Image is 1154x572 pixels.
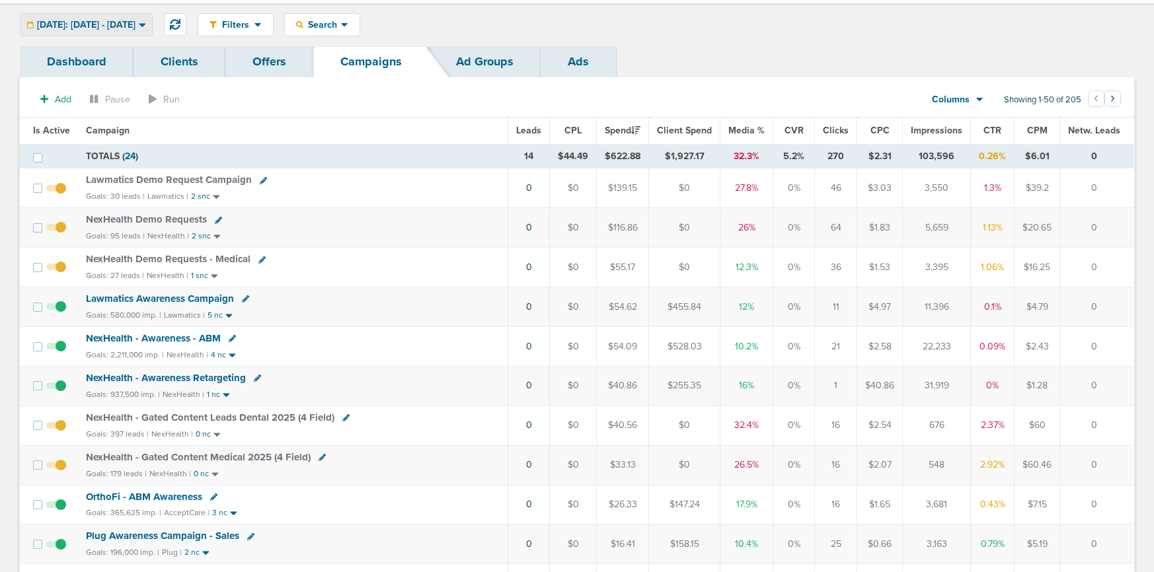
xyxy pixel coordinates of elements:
[971,144,1015,168] td: 0.26%
[720,287,773,327] td: 12%
[649,208,720,248] td: $0
[20,46,134,77] a: Dashboard
[971,406,1015,445] td: 2.37%
[815,524,857,564] td: 25
[823,125,849,136] span: Clicks
[86,310,161,320] small: Goals: 580,000 imp. |
[1060,445,1134,485] td: 0
[550,248,597,287] td: $0
[526,182,532,194] a: 0
[1060,366,1134,406] td: 0
[86,293,234,304] span: Lawmatics Awareness Campaign
[550,524,597,564] td: $0
[649,144,720,168] td: $1,927.17
[857,248,903,287] td: $1.53
[134,46,225,77] a: Clients
[208,310,223,320] small: 5 nc
[857,287,903,327] td: $4.97
[597,144,649,168] td: $622.88
[86,253,250,265] span: NexHealth Demo Requests - Medical
[526,341,532,352] a: 0
[773,208,815,248] td: 0%
[192,231,211,241] small: 2 snc
[429,46,541,77] a: Ad Groups
[550,144,597,168] td: $44.49
[212,508,227,518] small: 3 nc
[1060,406,1134,445] td: 0
[720,168,773,208] td: 27.8%
[1060,485,1134,524] td: 0
[597,248,649,287] td: $55.17
[815,168,857,208] td: 46
[1060,248,1134,287] td: 0
[649,326,720,366] td: $528.03
[597,168,649,208] td: $139.15
[1015,406,1060,445] td: $60
[971,524,1015,564] td: 0.79%
[550,287,597,327] td: $0
[86,411,334,423] span: NexHealth - Gated Content Leads Dental 2025 (4 Field)
[1015,485,1060,524] td: $7.15
[125,151,135,162] span: 24
[526,222,532,233] a: 0
[657,125,712,136] span: Client Spend
[815,485,857,524] td: 16
[815,208,857,248] td: 64
[550,406,597,445] td: $0
[649,168,720,208] td: $0
[773,168,815,208] td: 0%
[1015,208,1060,248] td: $20.65
[720,485,773,524] td: 17.9%
[903,485,971,524] td: 3,681
[163,390,204,399] small: NexHealth |
[1004,94,1081,106] span: Showing 1-50 of 205
[857,366,903,406] td: $40.86
[526,262,532,273] a: 0
[649,485,720,524] td: $147.24
[86,372,246,384] span: NexHealth - Awareness Retargeting
[1060,287,1134,327] td: 0
[1027,125,1048,136] span: CPM
[37,20,135,30] span: [DATE]: [DATE] - [DATE]
[649,524,720,564] td: $158.15
[597,326,649,366] td: $54.09
[720,326,773,366] td: 10.2%
[903,168,971,208] td: 3,550
[1060,168,1134,208] td: 0
[720,208,773,248] td: 26%
[785,125,804,136] span: CVR
[773,406,815,445] td: 0%
[1015,248,1060,287] td: $16.25
[903,524,971,564] td: 3,163
[857,524,903,564] td: $0.66
[1060,524,1134,564] td: 0
[207,390,220,400] small: 1 nc
[903,326,971,366] td: 22,233
[857,208,903,248] td: $1.83
[86,491,202,503] span: OrthoFi - ABM Awareness
[191,192,210,201] small: 2 snc
[167,350,208,359] small: NexHealth |
[196,429,211,439] small: 0 nc
[1060,144,1134,168] td: 0
[313,46,429,77] a: Campaigns
[815,287,857,327] td: 11
[86,192,145,201] small: Goals: 30 leads |
[162,548,182,557] small: Plug |
[911,125,962,136] span: Impressions
[526,459,532,470] a: 0
[605,125,640,136] span: Spend
[164,508,210,517] small: AcceptCare |
[932,93,970,106] span: Columns
[86,429,149,439] small: Goals: 397 leads |
[217,19,254,30] span: Filters
[164,310,205,320] small: Lawmatics |
[815,144,857,168] td: 270
[86,390,160,400] small: Goals: 937,500 imp. |
[597,287,649,327] td: $54.62
[149,469,191,478] small: NexHealth |
[773,144,815,168] td: 5.2%
[86,350,164,360] small: Goals: 2,211,000 imp. |
[649,445,720,485] td: $0
[86,332,221,344] span: NexHealth - Awareness - ABM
